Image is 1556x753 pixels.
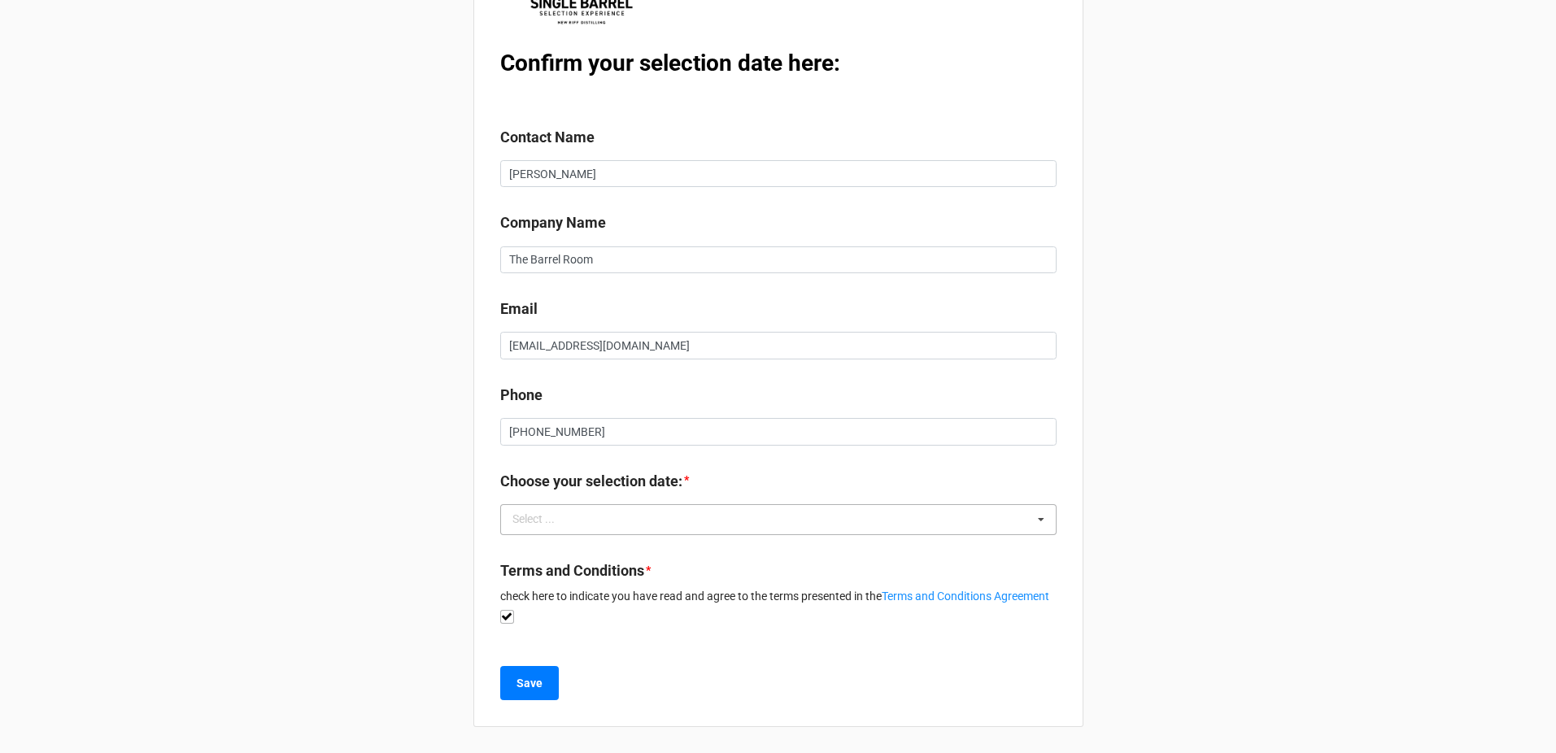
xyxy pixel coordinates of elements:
[500,211,606,234] label: Company Name
[500,50,840,76] b: Confirm your selection date here:
[500,126,595,149] label: Contact Name
[500,470,682,493] label: Choose your selection date:
[882,590,1049,603] a: Terms and Conditions Agreement
[516,675,543,692] b: Save
[500,666,559,700] button: Save
[500,384,543,407] label: Phone
[500,298,538,320] label: Email
[508,510,578,529] div: Select ...
[500,588,1057,604] p: check here to indicate you have read and agree to the terms presented in the
[500,559,644,582] label: Terms and Conditions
